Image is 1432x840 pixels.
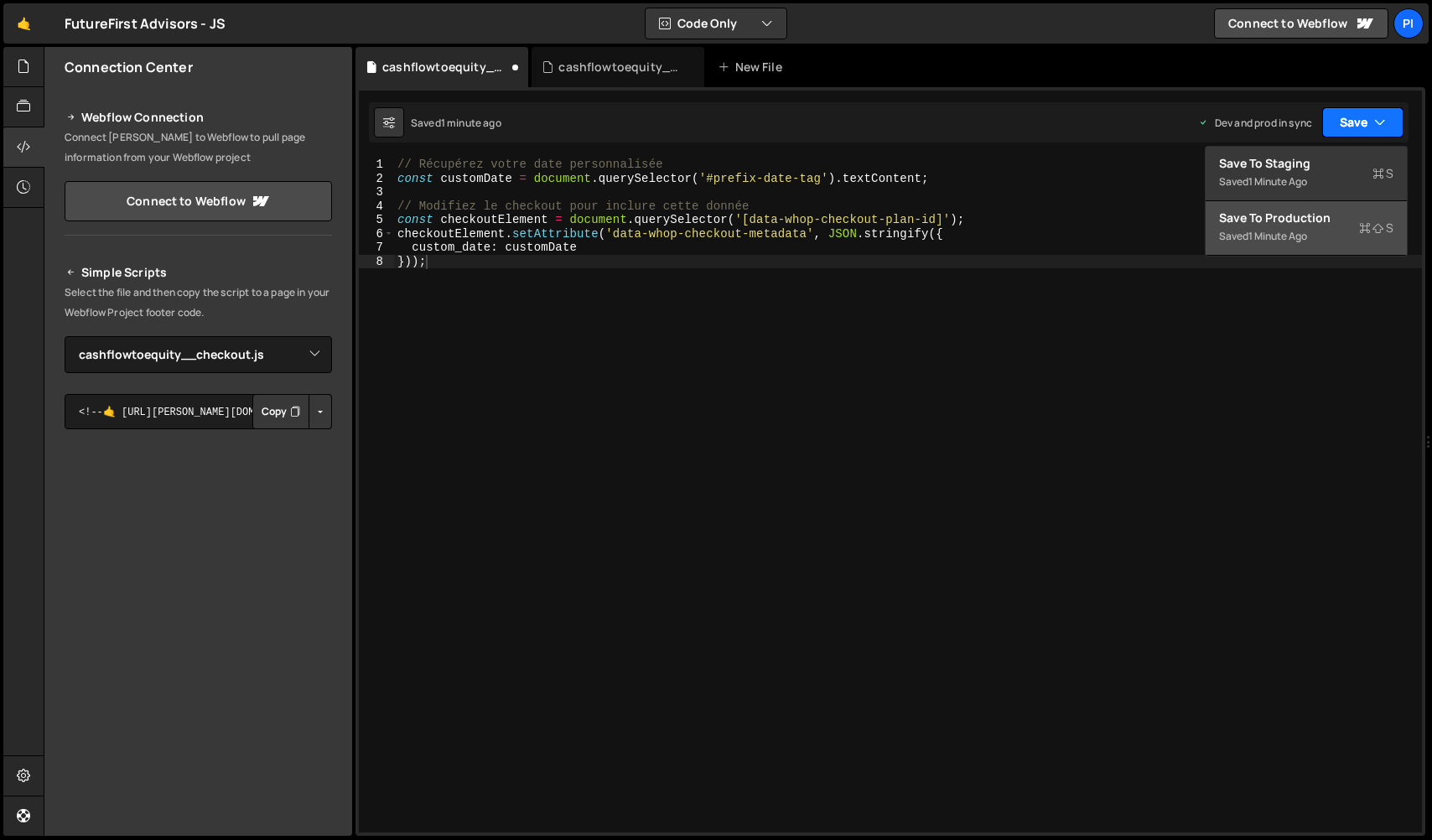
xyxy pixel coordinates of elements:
div: New File [718,59,788,75]
div: Saved [411,116,501,130]
div: Code Only [1205,146,1408,257]
a: Pi [1393,8,1424,39]
h2: Simple Scripts [65,262,332,283]
div: Save to Staging [1219,155,1393,172]
div: 5 [359,213,394,227]
div: Dev and prod in sync [1198,116,1312,130]
button: Save to StagingS Saved1 minute ago [1206,147,1407,201]
p: Connect [PERSON_NAME] to Webflow to pull page information from your Webflow project [65,127,332,168]
div: cashflowtoequity__checkout-init.js [382,59,508,75]
span: S [1372,165,1393,182]
div: FutureFirst Advisors - JS [65,13,226,34]
div: Saved [1219,172,1393,192]
h2: Connection Center [65,58,193,76]
div: cashflowtoequity__weekly-countdown.js [558,59,684,75]
div: 3 [359,185,394,200]
div: 8 [359,255,394,269]
textarea: <!--🤙 [URL][PERSON_NAME][DOMAIN_NAME]> <script>document.addEventListener("DOMContentLoaded", func... [65,394,332,429]
div: 4 [359,200,394,214]
span: S [1359,220,1393,236]
div: 1 [359,158,394,172]
a: 🤙 [3,3,44,44]
a: Connect to Webflow [65,181,332,221]
button: Save to ProductionS Saved1 minute ago [1206,201,1407,256]
div: 1 minute ago [441,116,501,130]
div: Save to Production [1219,210,1393,226]
iframe: YouTube video player [65,457,334,608]
div: 2 [359,172,394,186]
iframe: YouTube video player [65,619,334,770]
div: 7 [359,241,394,255]
a: Connect to Webflow [1214,8,1388,39]
div: Button group with nested dropdown [252,394,332,429]
button: Copy [252,394,309,429]
div: 1 minute ago [1248,174,1307,189]
div: 6 [359,227,394,241]
h2: Webflow Connection [65,107,332,127]
button: Code Only [646,8,786,39]
div: 1 minute ago [1248,229,1307,243]
div: Saved [1219,226,1393,246]
p: Select the file and then copy the script to a page in your Webflow Project footer code. [65,283,332,323]
button: Save [1322,107,1403,137]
